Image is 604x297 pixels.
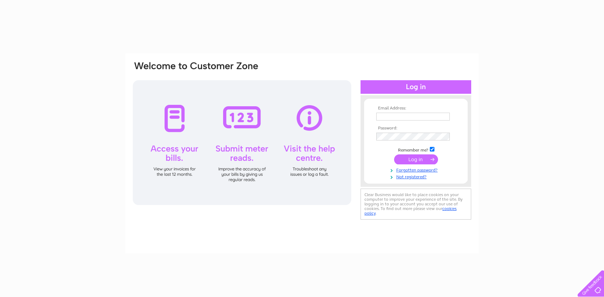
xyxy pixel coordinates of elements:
td: Remember me? [374,146,457,153]
input: Submit [394,154,438,164]
div: Clear Business would like to place cookies on your computer to improve your experience of the sit... [361,189,471,220]
a: Not registered? [376,173,457,180]
a: Forgotten password? [376,166,457,173]
a: cookies policy [364,206,457,216]
th: Password: [374,126,457,131]
th: Email Address: [374,106,457,111]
